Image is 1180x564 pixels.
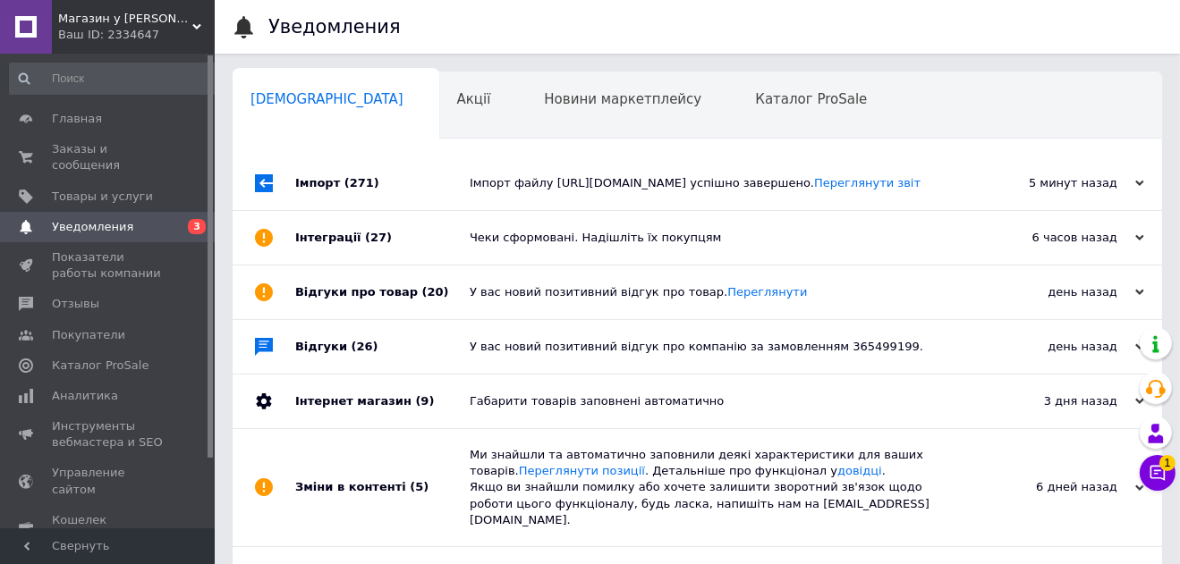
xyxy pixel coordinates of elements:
span: Магазин у Егора [58,11,192,27]
div: Відгуки про товар [295,265,470,319]
span: (20) [422,285,449,299]
div: 6 часов назад [965,230,1144,246]
div: Ваш ID: 2334647 [58,27,215,43]
a: довідці [837,464,882,477]
div: Імпорт файлу [URL][DOMAIN_NAME] успішно завершено. [470,175,965,191]
span: Уведомления [52,219,133,235]
div: Габарити товарів заповнені автоматично [470,393,965,409]
div: Імпорт [295,156,470,210]
span: (27) [365,231,392,244]
div: У вас новий позитивний відгук про товар. [470,284,965,300]
span: Отзывы [52,296,99,312]
div: 5 минут назад [965,175,1144,191]
span: (26) [352,340,378,353]
div: Відгуки [295,320,470,374]
input: Поиск [9,63,218,95]
span: 1 [1159,450,1176,466]
div: У вас новий позитивний відгук про компанію за замовленням 365499199. [470,339,965,355]
span: Каталог ProSale [755,91,867,107]
span: [DEMOGRAPHIC_DATA] [250,91,403,107]
span: Главная [52,111,102,127]
div: Інтернет магазин [295,375,470,428]
span: (9) [415,394,434,408]
span: (271) [344,176,379,189]
span: 3 [188,219,206,234]
button: Чат с покупателем1 [1140,455,1176,491]
div: Ми знайшли та автоматично заповнили деякі характеристики для ваших товарів. . Детальніше про функ... [470,447,965,528]
span: Заказы и сообщения [52,141,166,173]
span: Кошелек компании [52,512,166,544]
div: 3 дня назад [965,393,1144,409]
span: (5) [410,480,429,493]
div: день назад [965,339,1144,355]
div: день назад [965,284,1144,300]
a: Переглянути позиції [519,464,645,477]
a: Переглянути [727,285,807,299]
span: Новини маркетплейсу [544,91,701,107]
span: Акції [457,91,491,107]
div: Чеки сформовані. Надішліть їх покупцям [470,230,965,246]
span: Покупатели [52,327,125,343]
h1: Уведомления [268,16,401,38]
div: 6 дней назад [965,479,1144,495]
span: Показатели работы компании [52,249,166,282]
span: Аналитика [52,388,118,404]
span: Инструменты вебмастера и SEO [52,418,166,450]
div: Інтеграції [295,211,470,265]
span: Каталог ProSale [52,358,149,374]
span: Товары и услуги [52,189,153,205]
span: Управление сайтом [52,465,166,497]
a: Переглянути звіт [814,176,921,189]
div: Зміни в контенті [295,429,470,546]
